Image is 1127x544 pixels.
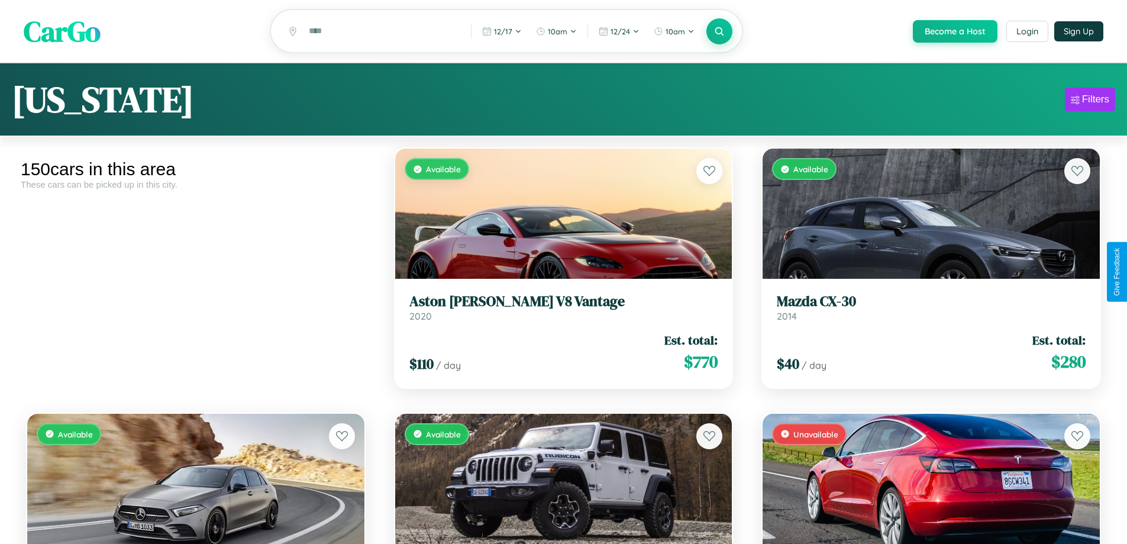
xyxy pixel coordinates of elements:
[1113,248,1121,296] div: Give Feedback
[24,12,101,51] span: CarGo
[409,293,718,310] h3: Aston [PERSON_NAME] V8 Vantage
[802,359,826,371] span: / day
[426,429,461,439] span: Available
[436,359,461,371] span: / day
[1065,88,1115,111] button: Filters
[593,22,645,41] button: 12/24
[1006,21,1048,42] button: Login
[409,293,718,322] a: Aston [PERSON_NAME] V8 Vantage2020
[664,331,718,349] span: Est. total:
[409,310,432,322] span: 2020
[793,429,838,439] span: Unavailable
[777,293,1086,322] a: Mazda CX-302014
[777,310,797,322] span: 2014
[1032,331,1086,349] span: Est. total:
[793,164,828,174] span: Available
[409,354,434,374] span: $ 110
[684,350,718,374] span: $ 770
[913,20,997,43] button: Become a Host
[666,27,685,36] span: 10am
[494,27,512,36] span: 12 / 17
[1051,350,1086,374] span: $ 280
[548,27,567,36] span: 10am
[1054,21,1103,41] button: Sign Up
[476,22,528,41] button: 12/17
[21,159,371,179] div: 150 cars in this area
[777,354,799,374] span: $ 40
[426,164,461,174] span: Available
[12,75,194,124] h1: [US_STATE]
[21,179,371,189] div: These cars can be picked up in this city.
[530,22,583,41] button: 10am
[648,22,700,41] button: 10am
[58,429,93,439] span: Available
[1082,94,1109,105] div: Filters
[611,27,630,36] span: 12 / 24
[777,293,1086,310] h3: Mazda CX-30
